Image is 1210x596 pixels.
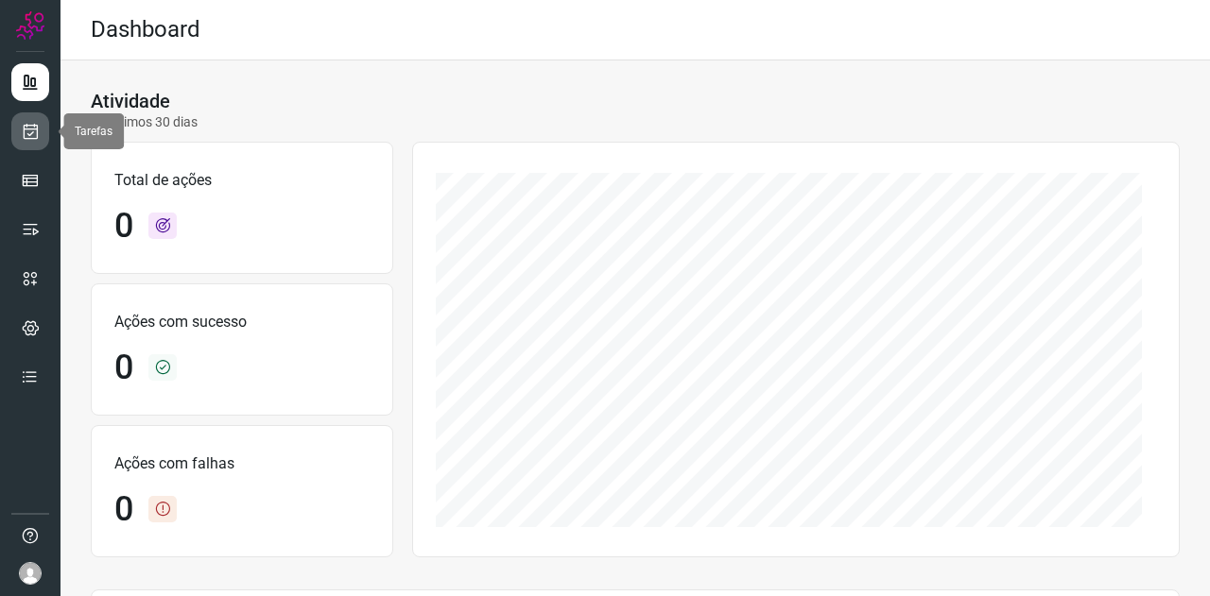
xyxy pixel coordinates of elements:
[114,348,133,388] h1: 0
[16,11,44,40] img: Logo
[75,125,112,138] span: Tarefas
[91,90,170,112] h3: Atividade
[114,169,370,192] p: Total de ações
[114,206,133,247] h1: 0
[91,16,200,43] h2: Dashboard
[114,452,370,475] p: Ações com falhas
[19,562,42,585] img: avatar-user-boy.jpg
[114,311,370,333] p: Ações com sucesso
[114,489,133,530] h1: 0
[91,112,198,132] p: Últimos 30 dias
